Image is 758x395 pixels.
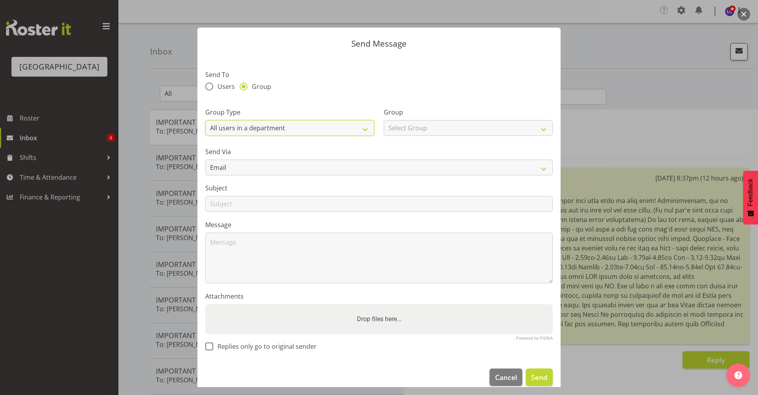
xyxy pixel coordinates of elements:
[205,292,553,301] label: Attachments
[205,220,553,229] label: Message
[743,171,758,224] button: Feedback - Show survey
[747,179,754,206] span: Feedback
[205,39,553,48] p: Send Message
[354,311,405,327] label: Drop files here...
[205,107,374,117] label: Group Type
[213,342,317,350] span: Replies only go to original sender
[248,83,271,90] span: Group
[516,337,553,340] a: Powered by PQINA
[205,70,553,79] label: Send To
[213,83,235,90] span: Users
[531,372,548,382] span: Send
[526,369,553,386] button: Send
[205,183,553,193] label: Subject
[490,369,522,386] button: Cancel
[205,196,553,212] input: Subject
[495,372,517,382] span: Cancel
[734,371,742,379] img: help-xxl-2.png
[384,107,553,117] label: Group
[205,147,553,156] label: Send Via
